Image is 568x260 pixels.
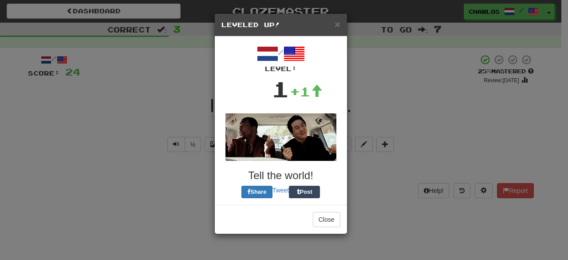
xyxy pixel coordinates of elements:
img: jackie-chan-chris-tucker-8e28c945e4edb08076433a56fe7d8633100bcb81acdffdd6d8700cc364528c3e.gif [225,113,336,161]
span: × [335,19,340,29]
div: Level: [221,64,340,73]
h3: Tell the world! [221,170,340,181]
button: Share [241,186,272,198]
h5: Leveled Up! [221,20,340,29]
div: / [221,43,340,73]
button: Close [335,20,340,29]
div: 1 [272,73,290,104]
a: Tweet [272,187,289,194]
button: Close [313,212,340,227]
button: Post [289,186,320,198]
div: +1 [290,83,323,100]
